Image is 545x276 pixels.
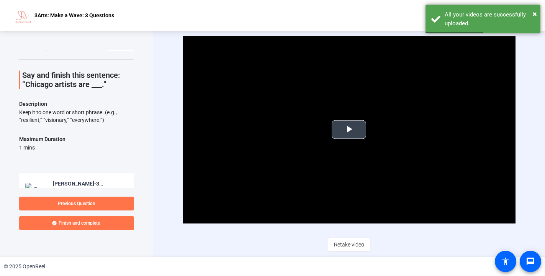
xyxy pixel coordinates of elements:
button: Previous Question [19,197,134,210]
p: 3Arts: Make a Wave: 3 Questions [34,11,114,20]
span: Retake video [334,237,364,252]
div: 1 mins [19,144,65,151]
span: × [533,9,537,18]
mat-icon: more_horiz [114,186,123,195]
button: Close [533,8,537,20]
div: Video Player [183,36,516,223]
mat-icon: accessibility [501,257,510,266]
div: © 2025 OpenReel [4,263,45,271]
mat-icon: message [526,257,535,266]
button: View All [106,37,134,51]
mat-icon: play_circle_outline [32,187,41,194]
button: Retake video [328,238,370,251]
div: [PERSON_NAME]-3Arts Make a Wave-3Arts- Make a Wave- 3 Questions-1757513000320-webcam [53,179,104,188]
img: thumb-nail [25,183,48,198]
p: Description [19,99,134,108]
img: OpenReel logo [15,8,31,23]
div: All your videos are successfully uploaded. [445,10,535,28]
div: 30fps, 720P, 13mb [53,188,104,195]
p: Say and finish this sentence: “Chicago artists are ___.” [22,71,134,89]
span: Previous Question [58,201,95,206]
button: Finish and complete [19,216,134,230]
div: Maximum Duration [19,135,65,144]
div: Keep it to one word or short phrase. (e.g., “resilient,” “visionary,” “everywhere.”) [19,108,134,124]
span: Finish and complete [59,220,100,226]
button: Play Video [332,120,366,139]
